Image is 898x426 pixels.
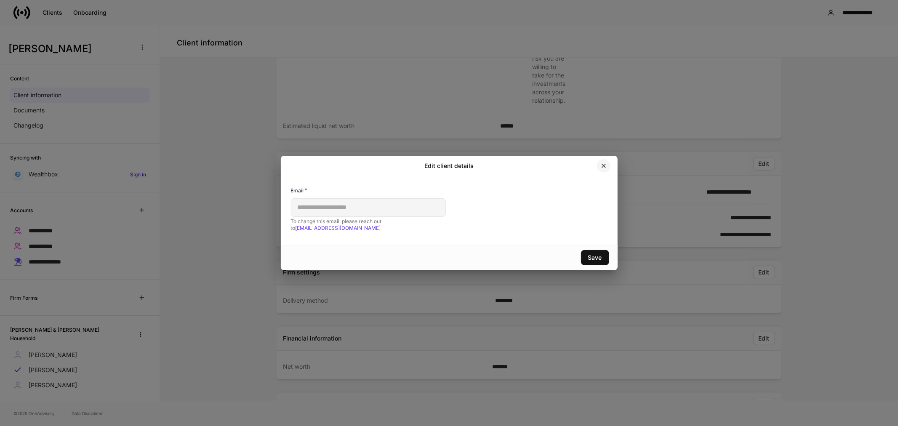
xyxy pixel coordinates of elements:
[296,225,381,231] a: [EMAIL_ADDRESS][DOMAIN_NAME]
[588,255,602,261] div: Save
[291,186,308,194] h6: Email
[424,162,474,170] h2: Edit client details
[291,218,446,232] p: To change this email, please reach out to
[581,250,609,265] button: Save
